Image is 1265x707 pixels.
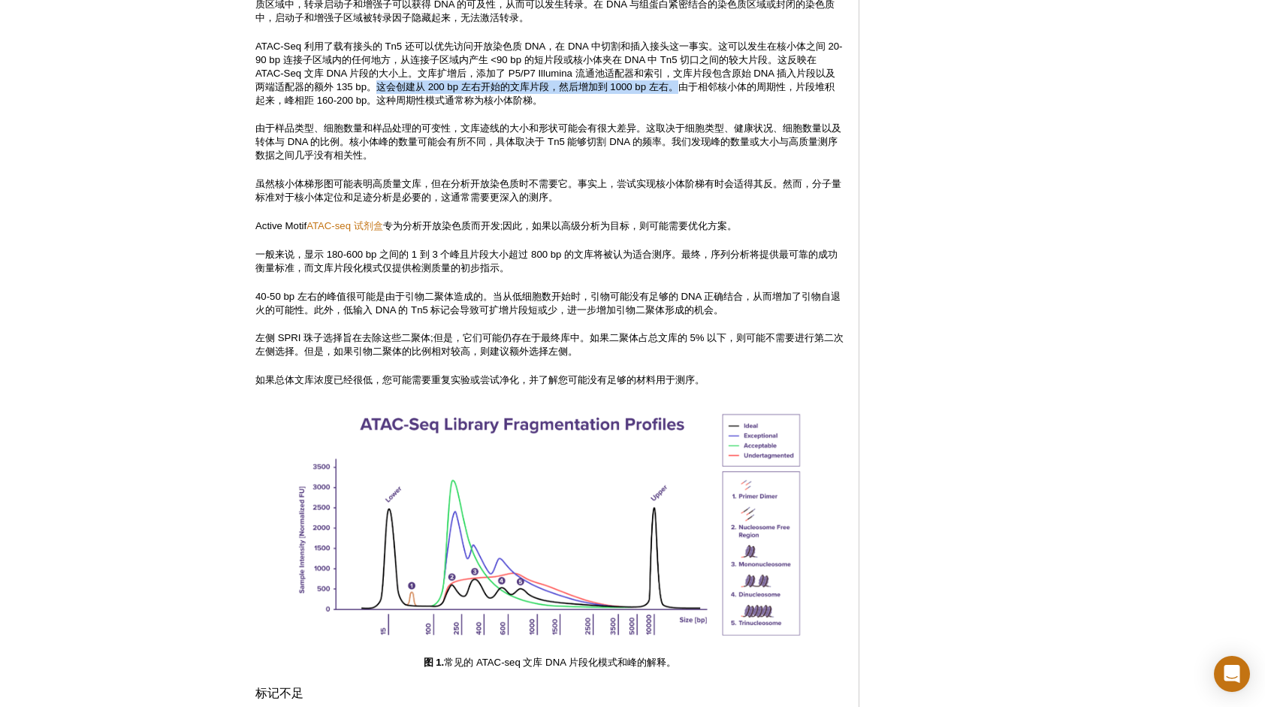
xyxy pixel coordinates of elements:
[287,402,813,653] img: ATAC-seq library
[255,290,844,317] p: 40-50 bp 左右的峰值很可能是由于引物二聚体造成的。当从低细胞数开始时，引物可能没有足够的 DNA 正确结合，从而增加了引物自退火的可能性。此外，低输入 DNA 的 Tn5 标记会导致可扩...
[424,657,445,668] strong: 图 1.
[255,684,844,702] h3: 标记不足
[255,656,844,669] p: 常见的 ATAC-seq 文库 DNA 片段化模式和峰的解释。
[255,219,844,233] p: Active Motif 专为分析开放染色质而开发;因此，如果以高级分析为目标，则可能需要优化方案。
[255,40,844,107] p: ATAC-Seq 利用了载有接头的 Tn5 还可以优先访问开放染色质 DNA，在 DNA 中切割和插入接头这一事实。这可以发生在核小体之间 20-90 bp 连接子区域内的任何地方，从连接子区域...
[306,220,383,231] a: ATAC-seq 试剂盒
[255,373,844,387] p: 如果总体文库浓度已经很低，您可能需要重复实验或尝试净化，并了解您可能没有足够的材料用于测序。
[1214,656,1250,692] div: Open Intercom Messenger
[255,248,844,275] p: 一般来说，显示 180-600 bp 之间的 1 到 3 个峰且片段大小超过 800 bp 的文库将被认为适合测序。最终，序列分析将提供最可靠的成功衡量标准，而文库片段化模式仅提供检测质量的初步指示。
[255,331,844,358] p: 左侧 SPRI 珠子选择旨在去除这些二聚体;但是，它们可能仍存在于最终库中。如果二聚体占总文库的 5% 以下，则可能不需要进行第二次左侧选择。但是，如果引物二聚体的比例相对较高，则建议额外选择左侧。
[255,122,844,162] p: 由于样品类型、细胞数量和样品处理的可变性，文库迹线的大小和形状可能会有很大差异。这取决于细胞类型、健康状况、细胞数量以及转体与 DNA 的比例。核小体峰的数量可能会有所不同，具体取决于 Tn5 ...
[255,177,844,204] p: 虽然核小体梯形图可能表明高质量文库，但在分析开放染色质时不需要它。事实上，尝试实现核小体阶梯有时会适得其反。然而，分子量标准对于核小体定位和足迹分析是必要的，这通常需要更深入的测序。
